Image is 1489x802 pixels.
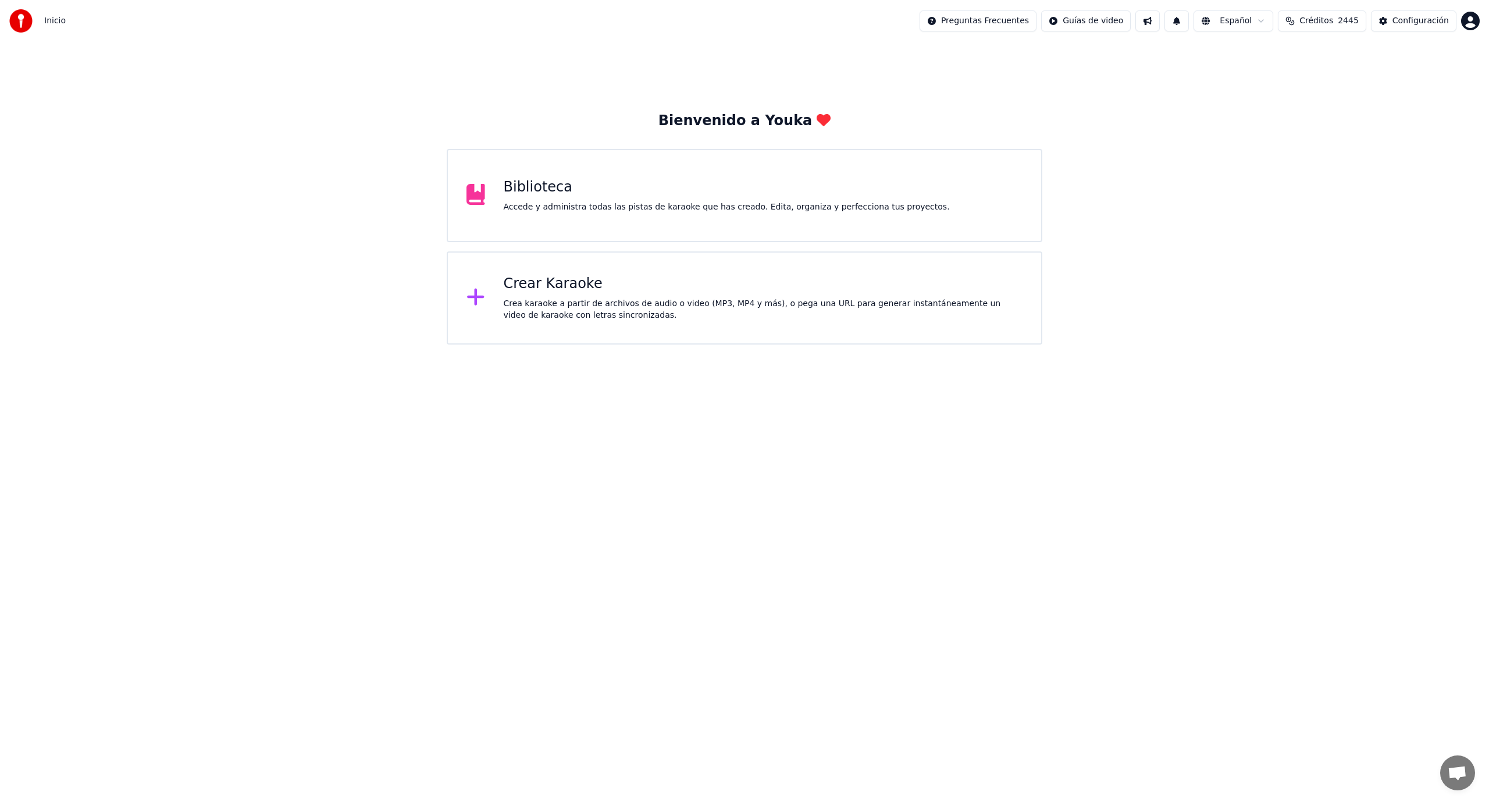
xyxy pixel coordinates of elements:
[44,15,66,27] nav: breadcrumb
[9,9,33,33] img: youka
[504,201,950,213] div: Accede y administra todas las pistas de karaoke que has creado. Edita, organiza y perfecciona tus...
[44,15,66,27] span: Inicio
[504,275,1023,293] div: Crear Karaoke
[920,10,1036,31] button: Preguntas Frecuentes
[1371,10,1456,31] button: Configuración
[1041,10,1131,31] button: Guías de video
[1392,15,1449,27] div: Configuración
[1278,10,1366,31] button: Créditos2445
[504,298,1023,321] div: Crea karaoke a partir de archivos de audio o video (MP3, MP4 y más), o pega una URL para generar ...
[1338,15,1359,27] span: 2445
[658,112,831,130] div: Bienvenido a Youka
[1299,15,1333,27] span: Créditos
[1440,755,1475,790] div: Chat abierto
[504,178,950,197] div: Biblioteca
